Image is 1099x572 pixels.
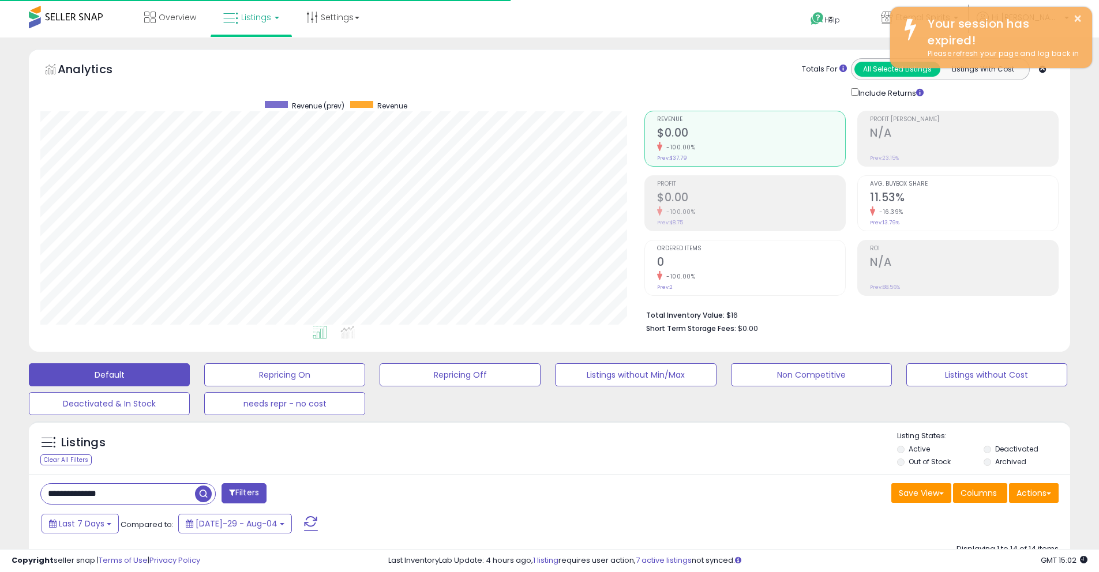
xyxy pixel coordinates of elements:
[657,116,845,123] span: Revenue
[870,219,899,226] small: Prev: 13.79%
[909,457,951,466] label: Out of Stock
[870,126,1058,142] h2: N/A
[636,555,692,566] a: 7 active listings
[738,323,758,334] span: $0.00
[731,363,892,386] button: Non Competitive
[662,143,695,152] small: -100.00%
[657,191,845,206] h2: $0.00
[824,15,840,25] span: Help
[870,191,1058,206] h2: 11.53%
[646,310,725,320] b: Total Inventory Value:
[870,246,1058,252] span: ROI
[555,363,716,386] button: Listings without Min/Max
[662,208,695,216] small: -100.00%
[662,272,695,281] small: -100.00%
[854,62,940,77] button: All Selected Listings
[1041,555,1087,566] span: 2025-08-14 15:02 GMT
[657,284,673,291] small: Prev: 2
[12,555,200,566] div: seller snap | |
[61,435,106,451] h5: Listings
[909,444,930,454] label: Active
[196,518,277,529] span: [DATE]-29 - Aug-04
[59,518,104,529] span: Last 7 Days
[149,555,200,566] a: Privacy Policy
[292,101,344,111] span: Revenue (prev)
[961,487,997,499] span: Columns
[995,444,1038,454] label: Deactivated
[1073,12,1082,26] button: ×
[178,514,292,533] button: [DATE]-29 - Aug-04
[58,61,135,80] h5: Analytics
[646,307,1050,321] li: $16
[891,483,951,503] button: Save View
[801,3,862,37] a: Help
[40,454,92,465] div: Clear All Filters
[204,363,365,386] button: Repricing On
[204,392,365,415] button: needs repr - no cost
[646,323,736,333] b: Short Term Storage Fees:
[1009,483,1059,503] button: Actions
[842,86,937,99] div: Include Returns
[222,483,267,503] button: Filters
[870,181,1058,187] span: Avg. Buybox Share
[388,555,1087,566] div: Last InventoryLab Update: 4 hours ago, requires user action, not synced.
[533,555,558,566] a: 1 listing
[870,255,1058,271] h2: N/A
[875,208,903,216] small: -16.39%
[657,246,845,252] span: Ordered Items
[99,555,148,566] a: Terms of Use
[42,514,119,533] button: Last 7 Days
[802,64,847,75] div: Totals For
[870,284,900,291] small: Prev: 88.56%
[29,363,190,386] button: Default
[657,155,687,161] small: Prev: $37.79
[657,255,845,271] h2: 0
[919,16,1083,48] div: Your session has expired!
[957,544,1059,555] div: Displaying 1 to 14 of 14 items
[657,126,845,142] h2: $0.00
[919,48,1083,59] div: Please refresh your page and log back in
[870,155,899,161] small: Prev: 23.15%
[906,363,1067,386] button: Listings without Cost
[159,12,196,23] span: Overview
[121,519,174,530] span: Compared to:
[377,101,407,111] span: Revenue
[953,483,1007,503] button: Columns
[657,181,845,187] span: Profit
[241,12,271,23] span: Listings
[12,555,54,566] strong: Copyright
[29,392,190,415] button: Deactivated & In Stock
[897,431,1070,442] p: Listing States:
[870,116,1058,123] span: Profit [PERSON_NAME]
[810,12,824,26] i: Get Help
[657,219,683,226] small: Prev: $8.75
[995,457,1026,466] label: Archived
[380,363,541,386] button: Repricing Off
[940,62,1026,77] button: Listings With Cost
